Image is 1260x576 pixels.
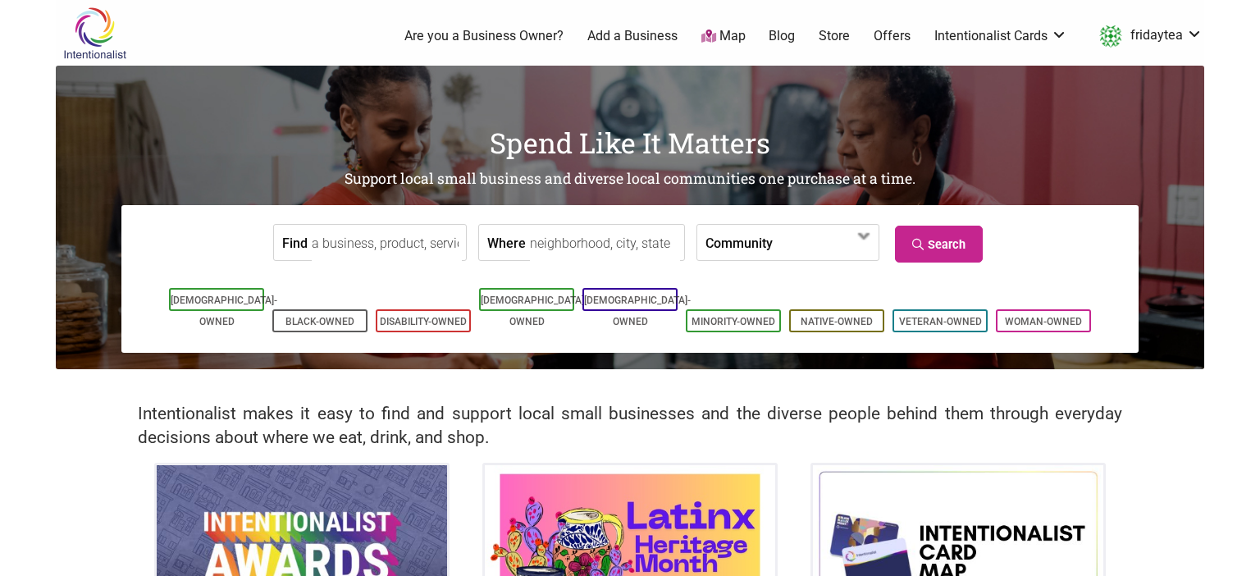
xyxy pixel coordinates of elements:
[705,225,773,260] label: Community
[801,316,873,327] a: Native-Owned
[56,7,134,60] img: Intentionalist
[530,225,680,262] input: neighborhood, city, state
[380,316,467,327] a: Disability-Owned
[895,226,983,263] a: Search
[692,316,775,327] a: Minority-Owned
[899,316,982,327] a: Veteran-Owned
[282,225,308,260] label: Find
[404,27,564,45] a: Are you a Business Owner?
[769,27,795,45] a: Blog
[312,225,462,262] input: a business, product, service
[285,316,354,327] a: Black-Owned
[481,295,587,327] a: [DEMOGRAPHIC_DATA]-Owned
[56,123,1204,162] h1: Spend Like It Matters
[874,27,911,45] a: Offers
[819,27,850,45] a: Store
[701,27,746,46] a: Map
[1005,316,1082,327] a: Woman-Owned
[587,27,678,45] a: Add a Business
[934,27,1067,45] a: Intentionalist Cards
[56,169,1204,190] h2: Support local small business and diverse local communities one purchase at a time.
[171,295,277,327] a: [DEMOGRAPHIC_DATA]-Owned
[487,225,526,260] label: Where
[138,402,1122,450] h2: Intentionalist makes it easy to find and support local small businesses and the diverse people be...
[1091,21,1203,51] a: fridaytea
[584,295,691,327] a: [DEMOGRAPHIC_DATA]-Owned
